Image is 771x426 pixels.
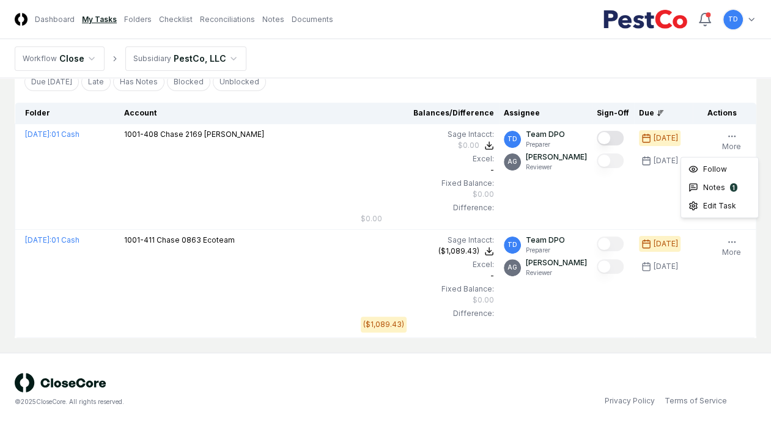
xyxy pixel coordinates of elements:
div: Sage Intacct : [361,129,494,140]
div: [DATE] [654,238,678,249]
div: Subsidiary [133,53,171,64]
div: Fixed Balance: [361,178,494,189]
p: Team DPO [526,129,565,140]
button: Mark complete [597,131,624,145]
th: Folder [15,103,119,124]
span: 1001-408 [124,130,158,139]
th: Sign-Off [592,103,634,124]
button: ($1,089.43) [438,246,494,257]
div: 1 [730,183,737,192]
span: Chase 2169 [PERSON_NAME] [160,130,264,139]
span: TD [728,15,738,24]
button: Late [81,73,111,91]
img: PestCo logo [603,10,688,29]
button: Blocked [167,73,210,91]
button: Mark complete [597,153,624,168]
div: - [361,259,494,281]
a: Privacy Policy [605,395,655,406]
a: [DATE]:01 Cash [25,235,79,244]
div: [DATE] [654,261,678,272]
div: $0.00 [473,295,494,306]
div: Difference: [361,202,494,213]
span: AG [507,157,517,166]
div: Due [639,108,688,119]
div: Excel: [361,153,494,164]
p: Preparer [526,246,565,255]
p: Preparer [526,140,565,149]
div: [DATE] [654,133,678,144]
button: Mark complete [597,259,624,274]
div: © 2025 CloseCore. All rights reserved. [15,397,386,406]
a: My Tasks [82,14,117,25]
div: Fixed Balance: [361,284,494,295]
span: Notes [703,182,725,193]
a: Checklist [159,14,193,25]
th: Balances/Difference [356,103,499,124]
div: Workflow [23,53,57,64]
p: Reviewer [526,163,587,172]
div: Excel: [361,259,494,270]
a: Reconciliations [200,14,255,25]
span: TD [507,240,517,249]
div: $0.00 [458,140,479,151]
a: Terms of Service [665,395,727,406]
button: TD [722,9,744,31]
span: [DATE] : [25,130,51,139]
th: Assignee [499,103,592,124]
img: Logo [15,13,28,26]
div: Account [124,108,351,119]
p: Reviewer [526,268,587,277]
a: Notes [262,14,284,25]
p: Team DPO [526,235,565,246]
span: TD [507,134,517,144]
div: - [361,153,494,175]
button: Unblocked [213,73,266,91]
div: Actions [698,108,747,119]
span: Follow [703,164,727,175]
img: logo [15,373,106,392]
div: $0.00 [473,189,494,200]
div: $0.00 [361,213,382,224]
a: Documents [292,14,333,25]
button: Has Notes [113,73,164,91]
a: Dashboard [35,14,75,25]
div: [DATE] [654,155,678,166]
button: Mark complete [597,237,624,251]
span: Edit Task [703,200,736,211]
button: More [720,235,743,260]
nav: breadcrumb [15,46,246,71]
p: [PERSON_NAME] [526,152,587,163]
a: Folders [124,14,152,25]
button: Due Today [24,73,79,91]
div: ($1,089.43) [363,319,404,330]
div: Sage Intacct : [361,235,494,246]
button: More [720,129,743,155]
span: 1001-411 [124,235,155,244]
span: Chase 0863 Ecoteam [157,235,235,244]
div: ($1,089.43) [438,246,479,257]
span: [DATE] : [25,235,51,244]
span: AG [507,263,517,272]
div: More [681,157,759,218]
button: $0.00 [458,140,494,151]
p: [PERSON_NAME] [526,257,587,268]
a: [DATE]:01 Cash [25,130,79,139]
div: Difference: [361,308,494,319]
